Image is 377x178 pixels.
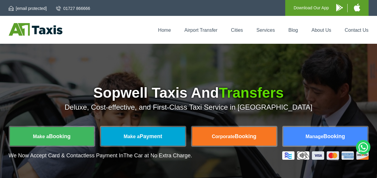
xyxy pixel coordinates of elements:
a: Make aPayment [101,127,185,146]
p: Deluxe, Cost-effective, and First-Class Taxi Service in [GEOGRAPHIC_DATA] [9,103,369,111]
a: Contact Us [345,28,368,33]
p: Download Our App [294,4,329,12]
a: ManageBooking [283,127,367,146]
span: The Car at No Extra Charge. [123,153,192,159]
a: [email protected] [9,5,47,11]
a: Home [158,28,171,33]
h1: Sopwell Taxis And [9,86,369,100]
img: A1 Taxis St Albans LTD [9,23,62,36]
span: Manage [306,134,324,139]
a: Blog [288,28,298,33]
img: A1 Taxis Android App [336,4,343,11]
a: Cities [231,28,243,33]
img: Credit And Debit Cards [282,151,369,160]
a: 01727 866666 [56,5,90,11]
span: Make a [124,134,139,139]
a: Airport Transfer [184,28,217,33]
a: CorporateBooking [192,127,276,146]
a: About Us [312,28,331,33]
span: [email protected] [16,6,47,11]
span: Corporate [212,134,235,139]
a: Services [256,28,275,33]
img: A1 Taxis iPhone App [354,4,360,11]
a: Make aBooking [10,127,94,146]
span: Make a [33,134,49,139]
p: We Now Accept Card & Contactless Payment In [9,153,192,159]
span: Transfers [219,85,284,101]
